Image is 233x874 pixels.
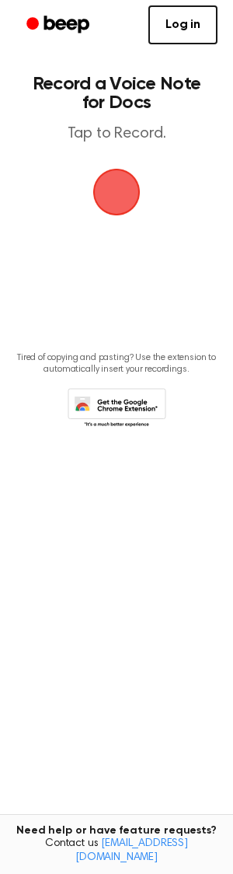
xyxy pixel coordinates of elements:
a: Log in [148,5,217,44]
p: Tap to Record. [28,124,205,144]
a: Beep [16,10,103,40]
h1: Record a Voice Note for Docs [28,75,205,112]
p: Tired of copying and pasting? Use the extension to automatically insert your recordings. [12,352,221,376]
img: Beep Logo [93,169,140,215]
span: Contact us [9,837,224,865]
a: [EMAIL_ADDRESS][DOMAIN_NAME] [75,838,188,863]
